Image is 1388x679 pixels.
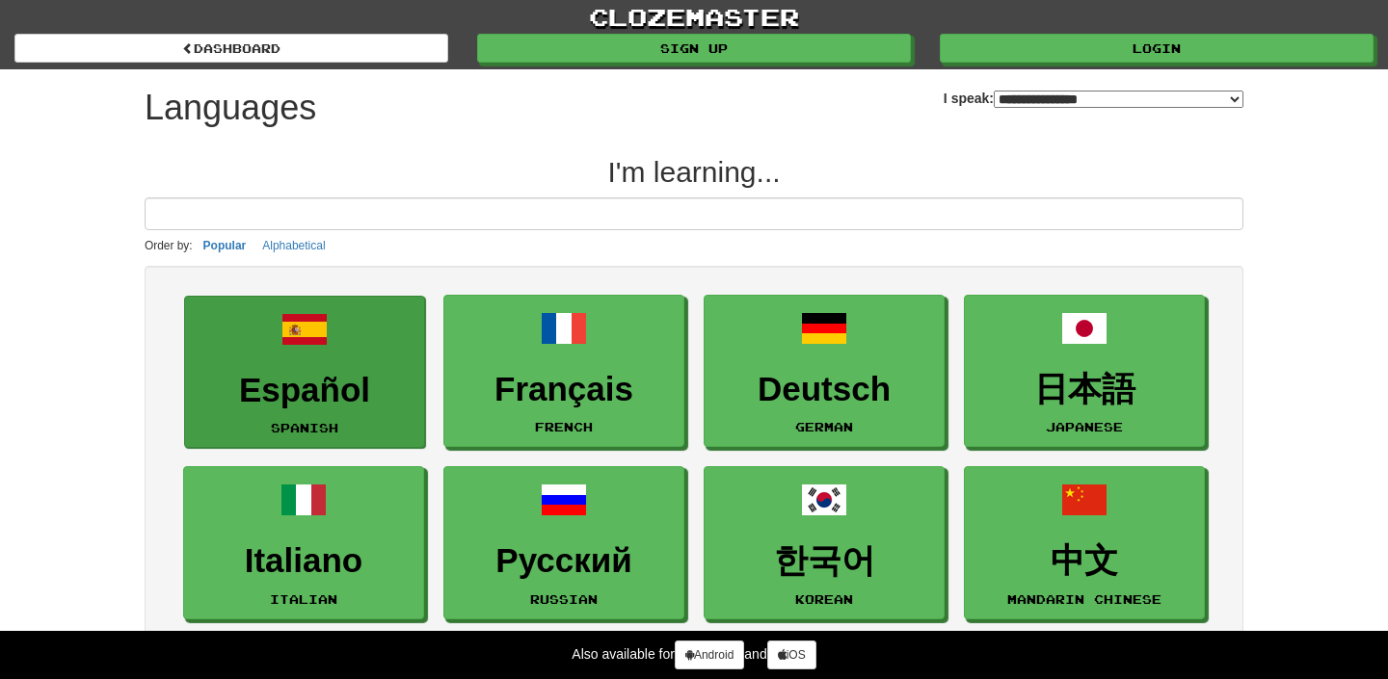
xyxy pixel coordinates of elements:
[443,295,684,448] a: FrançaisFrench
[183,466,424,619] a: ItalianoItalian
[1007,592,1161,606] small: Mandarin Chinese
[944,89,1243,108] label: I speak:
[145,89,316,127] h1: Languages
[145,239,193,252] small: Order by:
[767,640,816,669] a: iOS
[795,592,853,606] small: Korean
[704,466,945,619] a: 한국어Korean
[964,466,1205,619] a: 中文Mandarin Chinese
[195,372,414,409] h3: Español
[477,34,911,63] a: Sign up
[194,542,414,580] h3: Italiano
[535,420,593,433] small: French
[795,420,853,433] small: German
[994,91,1243,108] select: I speak:
[974,542,1194,580] h3: 中文
[443,466,684,619] a: РусскийRussian
[184,296,425,449] a: EspañolSpanish
[704,295,945,448] a: DeutschGerman
[974,371,1194,408] h3: 日本語
[256,235,331,256] button: Alphabetical
[1046,420,1123,433] small: Japanese
[940,34,1374,63] a: Login
[454,371,674,408] h3: Français
[675,640,744,669] a: Android
[714,542,934,580] h3: 한국어
[454,542,674,580] h3: Русский
[530,592,598,606] small: Russian
[270,592,337,606] small: Italian
[964,295,1205,448] a: 日本語Japanese
[714,371,934,408] h3: Deutsch
[145,156,1243,188] h2: I'm learning...
[271,421,338,434] small: Spanish
[14,34,448,63] a: dashboard
[198,235,253,256] button: Popular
